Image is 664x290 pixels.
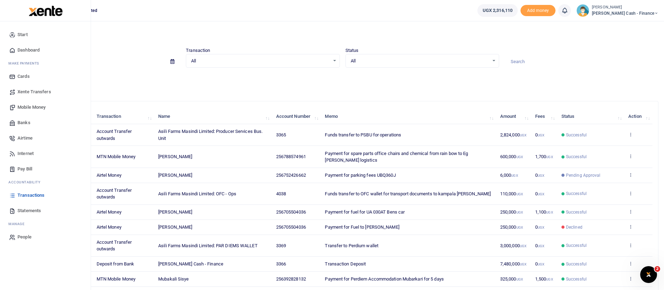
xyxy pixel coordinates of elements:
[325,151,468,163] span: Payment for spare parts office chairs and chemical from rain bow to Eg [PERSON_NAME] logistics
[325,224,399,230] span: Payment for Fuel to [PERSON_NAME]
[325,261,366,267] span: Transaction Deposit
[97,173,121,178] span: Airtel Money
[12,221,25,227] span: anage
[276,191,286,196] span: 4038
[97,209,121,215] span: Airtel Money
[535,276,553,282] span: 1,500
[496,109,531,124] th: Amount: activate to sort column ascending
[276,224,306,230] span: 256705504036
[558,109,624,124] th: Status: activate to sort column ascending
[592,5,658,11] small: [PERSON_NAME]
[576,4,589,17] img: profile-user
[276,154,306,159] span: 256788574961
[576,4,658,17] a: profile-user [PERSON_NAME] [PERSON_NAME] Cash - Finance
[6,130,85,146] a: Airtime
[655,266,660,272] span: 2
[538,244,544,248] small: UGX
[531,109,558,124] th: Fees: activate to sort column ascending
[483,7,512,14] span: UGX 2,316,110
[538,262,544,266] small: UGX
[6,203,85,218] a: Statements
[276,209,306,215] span: 256705504036
[97,129,132,141] span: Account Transfer outwards
[97,261,134,267] span: Deposit from Bank
[97,276,136,282] span: MTN Mobile Money
[276,276,306,282] span: 256392828132
[535,243,544,248] span: 0
[6,146,85,161] a: Internet
[154,109,272,124] th: Name: activate to sort column ascending
[18,234,32,241] span: People
[624,109,652,124] th: Action: activate to sort column ascending
[272,109,321,124] th: Account Number: activate to sort column ascending
[158,154,192,159] span: [PERSON_NAME]
[538,225,544,229] small: UGX
[158,191,236,196] span: Asili Farms Masindi Limited: OFC - Ops
[546,155,553,159] small: UGX
[520,133,526,137] small: UGX
[566,172,601,178] span: Pending Approval
[325,173,396,178] span: Payment for parking fees UBQ360J
[276,173,306,178] span: 256752426662
[18,47,40,54] span: Dashboard
[500,243,526,248] span: 3,000,000
[325,132,401,137] span: Funds transfer to PSBU for operations
[191,58,329,65] span: All
[6,115,85,130] a: Banks
[6,58,85,69] li: M
[566,154,587,160] span: Successful
[158,224,192,230] span: [PERSON_NAME]
[566,224,582,230] span: Declined
[538,174,544,177] small: UGX
[351,58,489,65] span: All
[566,276,587,282] span: Successful
[520,244,526,248] small: UGX
[325,209,405,215] span: Payment for fuel for UA 030AT Bens car
[186,47,210,54] label: Transaction
[535,132,544,137] span: 0
[6,42,85,58] a: Dashboard
[97,240,132,252] span: Account Transfer outwards
[6,100,85,115] a: Mobile Money
[566,209,587,215] span: Successful
[18,150,34,157] span: Internet
[27,56,165,68] input: select period
[92,109,154,124] th: Transaction: activate to sort column ascending
[546,210,553,214] small: UGX
[520,7,555,13] a: Add money
[97,188,132,200] span: Account Transfer outwards
[321,109,496,124] th: Memo: activate to sort column ascending
[566,261,587,267] span: Successful
[158,243,258,248] span: Asili Farms Masindi Limited: PAR DIEMS WALLET
[535,154,553,159] span: 1,700
[18,135,33,142] span: Airtime
[475,4,520,17] li: Wallet ballance
[500,224,523,230] span: 250,000
[500,191,523,196] span: 110,000
[97,224,121,230] span: Airtel Money
[27,76,658,83] p: Download
[535,191,544,196] span: 0
[505,56,658,68] input: Search
[276,261,286,267] span: 3366
[500,209,523,215] span: 250,000
[18,119,30,126] span: Banks
[500,154,523,159] span: 600,000
[535,173,544,178] span: 0
[345,47,359,54] label: Status
[546,277,553,281] small: UGX
[158,276,189,282] span: Mubakali Sisye
[516,210,523,214] small: UGX
[6,188,85,203] a: Transactions
[566,132,587,138] span: Successful
[500,173,518,178] span: 6,000
[516,225,523,229] small: UGX
[516,277,523,281] small: UGX
[538,192,544,196] small: UGX
[18,166,32,173] span: Pay Bill
[325,243,378,248] span: Transfer to Perdium wallet
[516,192,523,196] small: UGX
[14,180,40,185] span: countability
[520,5,555,16] span: Add money
[516,155,523,159] small: UGX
